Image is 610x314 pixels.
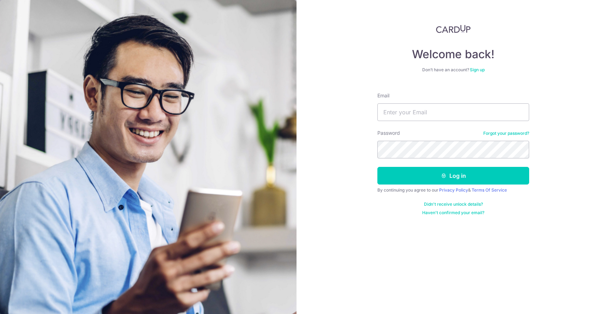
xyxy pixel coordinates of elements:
[377,67,529,73] div: Don’t have an account?
[377,167,529,185] button: Log in
[483,131,529,136] a: Forgot your password?
[377,103,529,121] input: Enter your Email
[472,187,507,193] a: Terms Of Service
[439,187,468,193] a: Privacy Policy
[422,210,484,216] a: Haven't confirmed your email?
[377,92,389,99] label: Email
[377,129,400,137] label: Password
[377,187,529,193] div: By continuing you agree to our &
[377,47,529,61] h4: Welcome back!
[424,201,483,207] a: Didn't receive unlock details?
[436,25,471,33] img: CardUp Logo
[470,67,485,72] a: Sign up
